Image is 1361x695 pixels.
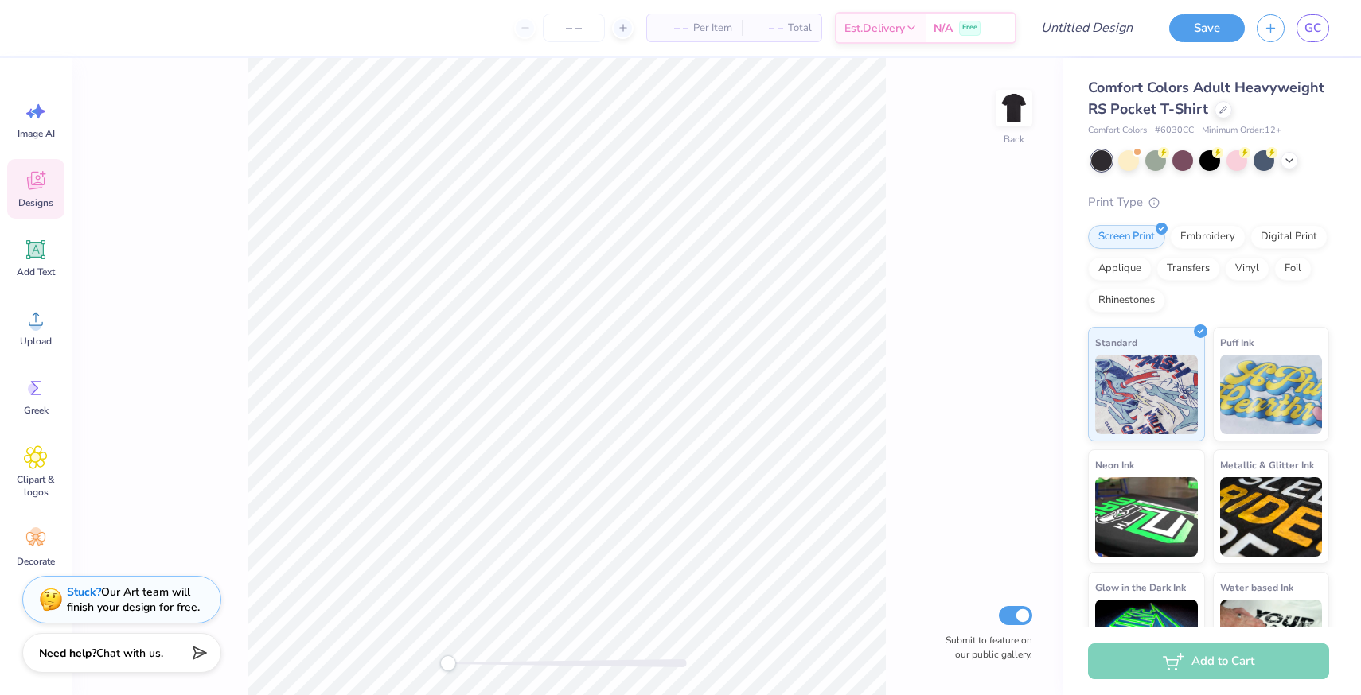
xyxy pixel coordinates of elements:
[1220,477,1323,557] img: Metallic & Glitter Ink
[18,127,55,140] span: Image AI
[18,196,53,209] span: Designs
[1202,124,1281,138] span: Minimum Order: 12 +
[751,20,783,37] span: – –
[1095,355,1198,434] img: Standard
[10,473,62,499] span: Clipart & logos
[1004,132,1024,146] div: Back
[788,20,812,37] span: Total
[1169,14,1245,42] button: Save
[1095,334,1137,351] span: Standard
[1220,334,1254,351] span: Puff Ink
[1156,257,1220,281] div: Transfers
[1095,477,1198,557] img: Neon Ink
[17,555,55,568] span: Decorate
[17,266,55,278] span: Add Text
[1088,78,1324,118] span: Comfort Colors Adult Heavyweight RS Pocket T-Shirt
[1274,257,1312,281] div: Foil
[24,404,49,417] span: Greek
[96,646,163,661] span: Chat with us.
[543,14,605,42] input: – –
[39,646,96,661] strong: Need help?
[962,22,977,33] span: Free
[1095,456,1134,473] span: Neon Ink
[1220,600,1323,679] img: Water based Ink
[67,584,200,615] div: Our Art team will finish your design for free.
[1088,257,1152,281] div: Applique
[67,584,101,600] strong: Stuck?
[693,20,732,37] span: Per Item
[1095,600,1198,679] img: Glow in the Dark Ink
[1297,14,1329,42] a: GC
[1304,19,1321,37] span: GC
[1220,456,1314,473] span: Metallic & Glitter Ink
[1088,193,1329,212] div: Print Type
[20,335,52,347] span: Upload
[1028,12,1145,44] input: Untitled Design
[1170,225,1246,249] div: Embroidery
[1088,289,1165,313] div: Rhinestones
[1220,579,1293,596] span: Water based Ink
[998,92,1030,124] img: Back
[440,655,456,671] div: Accessibility label
[657,20,688,37] span: – –
[937,633,1032,662] label: Submit to feature on our public gallery.
[1088,124,1147,138] span: Comfort Colors
[844,20,905,37] span: Est. Delivery
[1088,225,1165,249] div: Screen Print
[1155,124,1194,138] span: # 6030CC
[1095,579,1186,596] span: Glow in the Dark Ink
[934,20,953,37] span: N/A
[1225,257,1269,281] div: Vinyl
[1220,355,1323,434] img: Puff Ink
[1250,225,1328,249] div: Digital Print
